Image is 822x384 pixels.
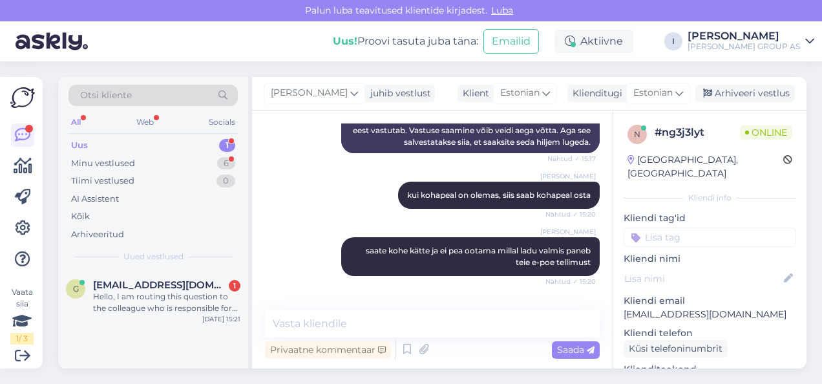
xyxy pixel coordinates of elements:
span: Estonian [633,86,673,100]
b: Uus! [333,35,357,47]
div: # ng3j3lyt [655,125,740,140]
div: [GEOGRAPHIC_DATA], [GEOGRAPHIC_DATA] [627,153,783,180]
button: Emailid [483,29,539,54]
span: Estonian [500,86,540,100]
span: Uued vestlused [123,251,184,262]
div: [PERSON_NAME] [688,31,800,41]
div: Klient [458,87,489,100]
div: Vaata siia [10,286,34,345]
div: All [68,114,83,131]
p: Klienditeekond [624,363,796,376]
div: Proovi tasuta juba täna: [333,34,478,49]
div: I [664,32,682,50]
div: Küsi telefoninumbrit [624,340,728,357]
div: Kõik [71,210,90,223]
span: Otsi kliente [80,89,132,102]
p: Kliendi nimi [624,252,796,266]
p: Kliendi email [624,294,796,308]
div: Tere, ma suunan selle küsimuse kolleegile, kes selle teema eest vastutab. Vastuse saamine võib ve... [341,108,600,153]
span: [PERSON_NAME] [540,171,596,181]
span: gavrilovaheily@gmail.com [93,279,227,291]
div: [DATE] 15:21 [202,314,240,324]
span: Luba [487,5,517,16]
div: AI Assistent [71,193,119,206]
div: 0 [216,175,235,187]
div: Privaatne kommentaar [265,341,391,359]
span: Nähtud ✓ 15:17 [547,154,596,164]
div: 1 / 3 [10,333,34,345]
span: Online [740,125,792,140]
p: Kliendi tag'id [624,211,796,225]
p: [EMAIL_ADDRESS][DOMAIN_NAME] [624,308,796,321]
span: Nähtud ✓ 15:20 [545,277,596,286]
span: n [634,129,640,139]
span: saate kohe kätte ja ei pea ootama millal ladu valmis paneb teie e-poe tellimust [366,246,593,267]
span: kui kohapeal on olemas, siis saab kohapeal osta [407,190,591,200]
div: Hello, I am routing this question to the colleague who is responsible for this topic. The reply m... [93,291,240,314]
a: [PERSON_NAME][PERSON_NAME] GROUP AS [688,31,814,52]
div: juhib vestlust [365,87,431,100]
div: Web [134,114,156,131]
div: [PERSON_NAME] GROUP AS [688,41,800,52]
span: Nähtud ✓ 15:20 [545,209,596,219]
p: Kliendi telefon [624,326,796,340]
div: Kliendi info [624,192,796,204]
input: Lisa nimi [624,272,781,286]
div: Uus [71,139,88,152]
div: Arhiveeritud [71,228,124,241]
span: g [73,284,79,293]
div: Arhiveeri vestlus [695,85,795,102]
span: [PERSON_NAME] [540,227,596,237]
div: Klienditugi [567,87,622,100]
input: Lisa tag [624,228,796,247]
div: 1 [219,139,235,152]
div: 1 [229,280,240,292]
div: Aktiivne [554,30,633,53]
span: [PERSON_NAME] [271,86,348,100]
div: Tiimi vestlused [71,175,134,187]
div: 6 [217,157,235,170]
div: Minu vestlused [71,157,135,170]
div: Socials [206,114,238,131]
img: Askly Logo [10,87,35,108]
span: Saada [557,344,595,356]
